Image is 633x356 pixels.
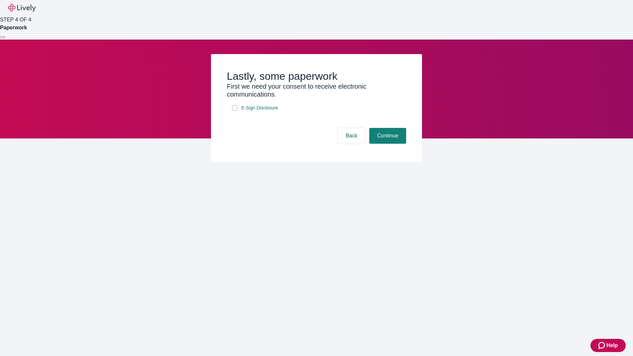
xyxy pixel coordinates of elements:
button: Continue [369,128,406,144]
span: Help [606,341,618,349]
a: e-sign disclosure document [240,104,279,112]
button: Back [338,128,365,144]
img: Lively [8,4,36,12]
span: E-Sign Disclosure [241,104,278,111]
h3: First we need your consent to receive electronic communications. [227,82,406,98]
h2: Lastly, some paperwork [227,70,406,82]
svg: Zendesk support icon [598,341,606,349]
button: Zendesk support iconHelp [590,339,626,352]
